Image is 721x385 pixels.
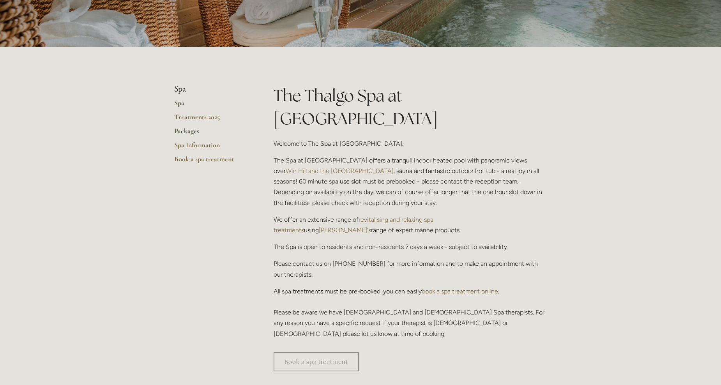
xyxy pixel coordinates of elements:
[422,288,498,295] a: book a spa treatment online
[174,84,249,94] li: Spa
[274,286,547,339] p: All spa treatments must be pre-booked, you can easily . Please be aware we have [DEMOGRAPHIC_DATA...
[274,138,547,149] p: Welcome to The Spa at [GEOGRAPHIC_DATA].
[174,155,249,169] a: Book a spa treatment
[286,167,394,175] a: Win Hill and the [GEOGRAPHIC_DATA]
[274,258,547,279] p: Please contact us on [PHONE_NUMBER] for more information and to make an appointment with our ther...
[174,141,249,155] a: Spa Information
[274,214,547,235] p: We offer an extensive range of using range of expert marine products.
[274,352,359,371] a: Book a spa treatment
[274,242,547,252] p: The Spa is open to residents and non-residents 7 days a week - subject to availability.
[174,113,249,127] a: Treatments 2025
[274,84,547,130] h1: The Thalgo Spa at [GEOGRAPHIC_DATA]
[319,226,371,234] a: [PERSON_NAME]'s
[174,127,249,141] a: Packages
[274,155,547,208] p: The Spa at [GEOGRAPHIC_DATA] offers a tranquil indoor heated pool with panoramic views over , sau...
[174,99,249,113] a: Spa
